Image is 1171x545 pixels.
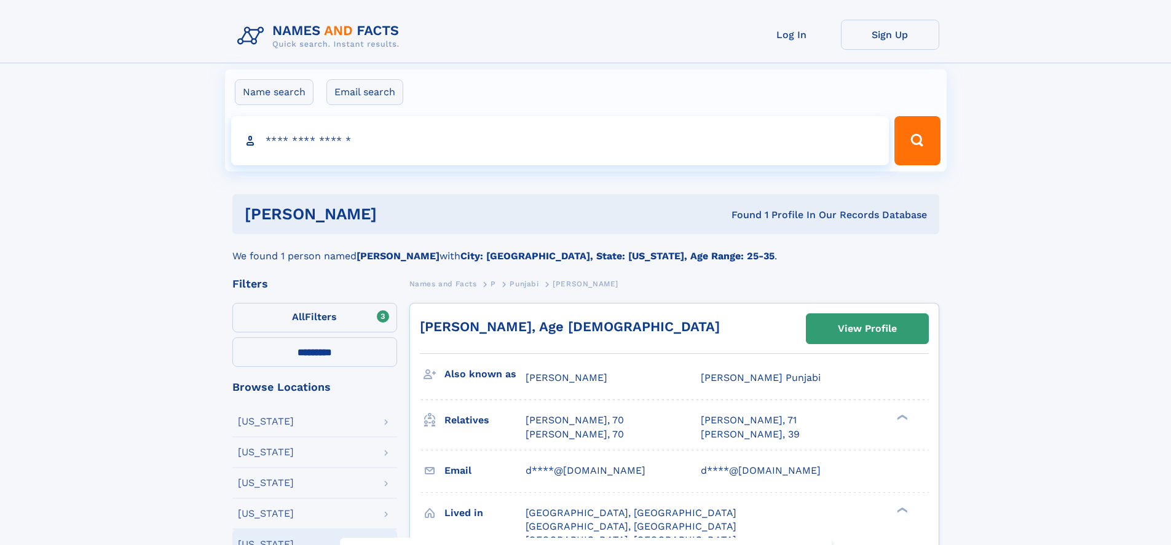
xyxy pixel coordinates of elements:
[238,447,294,457] div: [US_STATE]
[894,116,940,165] button: Search Button
[420,319,720,334] a: [PERSON_NAME], Age [DEMOGRAPHIC_DATA]
[743,20,841,50] a: Log In
[701,428,800,441] a: [PERSON_NAME], 39
[444,460,526,481] h3: Email
[460,250,775,262] b: City: [GEOGRAPHIC_DATA], State: [US_STATE], Age Range: 25-35
[806,314,928,343] a: View Profile
[510,276,538,291] a: Punjabi
[232,382,397,393] div: Browse Locations
[292,311,305,323] span: All
[232,303,397,332] label: Filters
[841,20,939,50] a: Sign Up
[526,507,736,519] span: [GEOGRAPHIC_DATA], [GEOGRAPHIC_DATA]
[232,234,939,264] div: We found 1 person named with .
[526,372,607,383] span: [PERSON_NAME]
[231,116,889,165] input: search input
[357,250,440,262] b: [PERSON_NAME]
[232,278,397,289] div: Filters
[526,414,624,427] a: [PERSON_NAME], 70
[238,417,294,426] div: [US_STATE]
[326,79,403,105] label: Email search
[701,372,821,383] span: [PERSON_NAME] Punjabi
[894,414,909,421] div: ❯
[526,428,624,441] a: [PERSON_NAME], 70
[510,280,538,288] span: Punjabi
[553,280,618,288] span: [PERSON_NAME]
[444,503,526,523] h3: Lived in
[491,280,496,288] span: P
[232,20,409,53] img: Logo Names and Facts
[444,410,526,431] h3: Relatives
[245,206,554,222] h1: [PERSON_NAME]
[235,79,313,105] label: Name search
[409,276,477,291] a: Names and Facts
[491,276,496,291] a: P
[444,364,526,385] h3: Also known as
[554,208,927,222] div: Found 1 Profile In Our Records Database
[526,520,736,532] span: [GEOGRAPHIC_DATA], [GEOGRAPHIC_DATA]
[838,315,897,343] div: View Profile
[238,509,294,519] div: [US_STATE]
[894,506,909,514] div: ❯
[238,478,294,488] div: [US_STATE]
[701,414,797,427] a: [PERSON_NAME], 71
